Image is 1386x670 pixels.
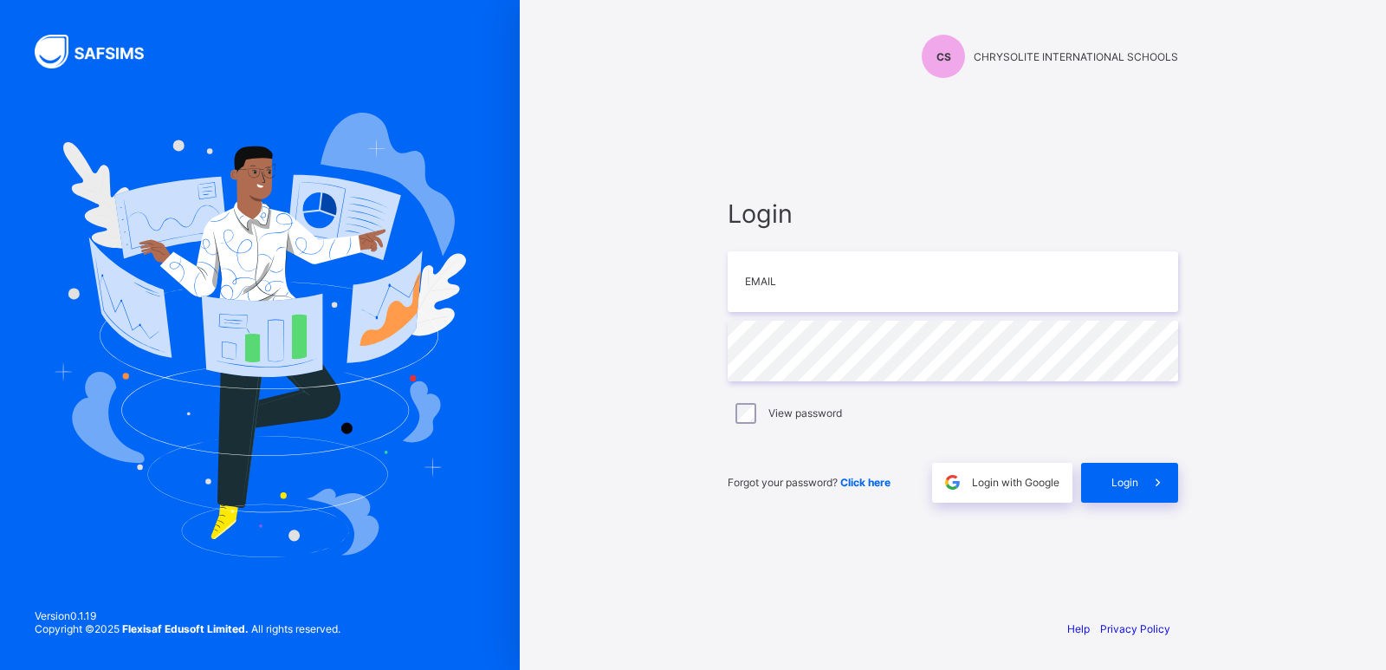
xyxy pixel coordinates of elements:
img: Hero Image [54,113,466,556]
a: Help [1067,622,1090,635]
span: Login with Google [972,476,1059,489]
strong: Flexisaf Edusoft Limited. [122,622,249,635]
label: View password [768,407,842,420]
a: Click here [840,476,891,489]
span: CS [936,50,951,63]
span: Login [728,198,1178,229]
span: Login [1111,476,1138,489]
span: Copyright © 2025 All rights reserved. [35,622,340,635]
span: CHRYSOLITE INTERNATIONAL SCHOOLS [974,50,1178,63]
img: google.396cfc9801f0270233282035f929180a.svg [942,472,962,492]
img: SAFSIMS Logo [35,35,165,68]
a: Privacy Policy [1100,622,1170,635]
span: Forgot your password? [728,476,891,489]
span: Version 0.1.19 [35,609,340,622]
